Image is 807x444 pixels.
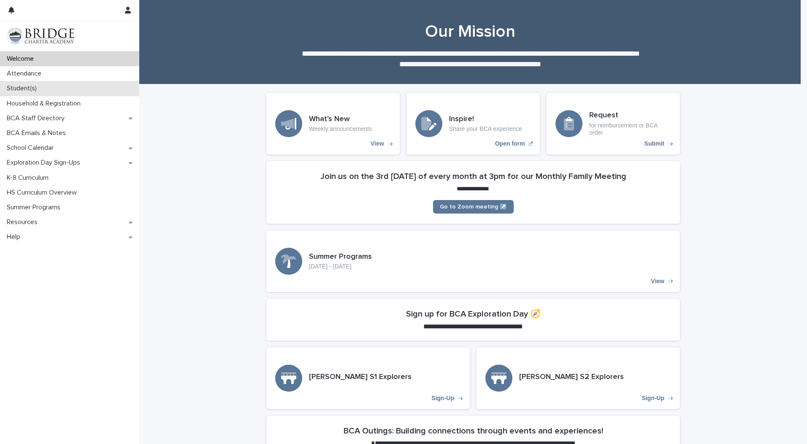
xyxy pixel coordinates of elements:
p: Open form [495,140,525,147]
h3: [PERSON_NAME] S2 Explorers [519,373,624,382]
a: Sign-Up [477,347,680,409]
p: Help [3,233,27,241]
p: Weekly announcements [309,125,372,133]
h3: Request [589,111,671,120]
p: Welcome [3,55,41,63]
p: Attendance [3,70,48,78]
p: Sign-Up [431,395,454,402]
p: BCA Staff Directory [3,114,71,122]
p: Summer Programs [3,203,67,211]
p: Share your BCA experience [449,125,522,133]
p: HS Curriculum Overview [3,189,84,197]
h3: [PERSON_NAME] S1 Explorers [309,373,412,382]
a: View [266,93,400,154]
p: View [651,278,664,285]
a: Submit [547,93,680,154]
a: View [266,230,680,292]
p: [DATE] - [DATE] [309,263,372,270]
h1: Our Mission [263,22,677,42]
span: Go to Zoom meeting ↗️ [440,204,507,210]
a: Open form [406,93,540,154]
p: Household & Registration [3,100,87,108]
p: View [371,140,384,147]
p: Resources [3,218,44,226]
h3: Inspire! [449,115,522,124]
p: BCA Emails & Notes [3,129,73,137]
p: K-8 Curriculum [3,174,55,182]
a: Sign-Up [266,347,470,409]
h2: BCA Outings: Building connections through events and experiences! [344,426,603,436]
h2: Sign up for BCA Exploration Day 🧭 [406,309,541,319]
p: Sign-Up [642,395,664,402]
p: Student(s) [3,84,43,92]
h3: Summer Programs [309,252,372,262]
h2: Join us on the 3rd [DATE] of every month at 3pm for our Monthly Family Meeting [320,171,626,181]
p: Submit [645,140,664,147]
p: School Calendar [3,144,60,152]
img: V1C1m3IdTEidaUdm9Hs0 [7,27,74,44]
h3: What's New [309,115,372,124]
p: for reimbursement or BCA order [589,122,671,136]
a: Go to Zoom meeting ↗️ [433,200,514,214]
p: Exploration Day Sign-Ups [3,159,87,167]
